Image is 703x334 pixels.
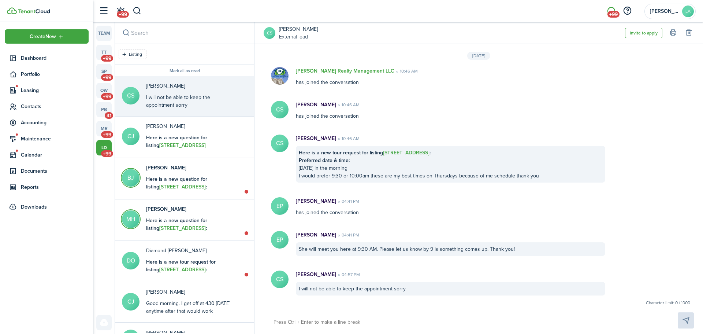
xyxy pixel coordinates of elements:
span: Reports [21,183,89,191]
avatar-text: CS [271,271,289,288]
button: Search [121,28,131,38]
div: She will meet you here at 9:30 AM. Please let us know by 9 is something comes up. Thank you! [296,242,605,256]
avatar-text: DO [122,252,140,269]
div: [DATE] [467,52,490,60]
time: 10:46 AM [336,135,360,142]
a: External lead [279,33,318,41]
p: [PERSON_NAME] [296,101,336,109]
b: Here is a new question for listing : [146,175,207,191]
a: Notifications [114,2,127,21]
filter-tag-label: Listing [129,51,142,58]
input: search [115,22,254,44]
button: Search [133,5,142,17]
span: +99 [117,11,129,18]
p: Diamond ODonnell [146,247,238,254]
div: I am interested in [STREET_ADDRESS] [146,217,238,240]
span: +99 [101,93,113,100]
div: I will not be able to keep the appointment sorry [296,282,605,296]
p: [PERSON_NAME] [296,231,336,239]
p: Brandi Jordan [146,164,238,172]
a: Reports [5,180,89,194]
avatar-text: LA [682,5,694,17]
div: I am interested in [DATE][STREET_ADDRESS][PERSON_NAME] I'm interested in scheduling a tour for th... [146,134,238,203]
button: Invite to apply [625,28,662,38]
div: [DATE] in the morning I would prefer 9:30 or 10:00am these are my best times on Thursdays because... [296,146,605,183]
p: [PERSON_NAME] Realty Management LLC [296,67,394,75]
span: Leasing [21,87,89,94]
time: 04:57 PM [336,271,360,278]
button: Mark all as read [170,69,200,74]
span: Downloads [21,203,47,211]
time: 10:46 AM [336,102,360,108]
avatar-text: BJ [122,169,140,187]
span: Dashboard [21,54,89,62]
span: Portfolio [21,70,89,78]
span: +99 [101,150,113,157]
div: I will not be able to keep the appointment sorry [146,93,238,109]
p: Carla Jackson [146,122,238,130]
p: Cindy Smith [146,82,238,90]
time: 04:41 PM [336,232,359,238]
avatar-text: CS [271,101,289,118]
button: Open menu [5,29,89,44]
button: Delete [684,28,694,38]
div: Good morning. I get off at 430 [DATE] anytime after that would work [146,300,238,315]
p: [PERSON_NAME] [296,135,336,142]
a: team [96,26,112,41]
p: [PERSON_NAME] [296,271,336,278]
a: ld [96,140,112,155]
b: Here is a new tour request for listing : [146,258,216,274]
a: ow [96,83,112,98]
span: +99 [101,55,113,62]
b: Preferred date & time: [146,274,197,281]
avatar-text: CJ [122,128,140,145]
a: mr [96,121,112,136]
time: 04:41 PM [336,198,359,205]
p: Michael holman [146,205,238,213]
span: Create New [30,34,56,39]
span: Maintenance [21,135,89,143]
button: Open sidebar [97,4,111,18]
span: Calendar [21,151,89,159]
div: I am interested in [DATE][STREET_ADDRESS]. [146,175,238,206]
div: has joined the conversation [289,101,613,120]
filter-tag: Open filter [119,49,146,59]
a: tt [96,45,112,60]
p: Chakira Jones [146,288,238,296]
span: Documents [21,167,89,175]
a: CS [264,27,275,39]
span: 41 [105,112,113,119]
button: Print [668,28,678,38]
avatar-text: CJ [122,293,140,311]
avatar-text: MH [122,210,140,228]
b: Here is a new tour request for listing : [299,149,431,157]
avatar-text: EP [271,197,289,215]
span: Leigh Anne [650,9,679,14]
img: TenantCloud [18,9,50,14]
b: Here is a new question for listing : [146,134,207,157]
img: TenantCloud [7,7,17,14]
div: [DATE] in the morning If possible could it be early morning! [146,258,238,297]
avatar-text: EP [271,231,289,249]
div: has joined the conversation [289,67,613,86]
a: [STREET_ADDRESS] [383,149,429,157]
span: Contacts [21,103,89,110]
avatar-text: CS [122,87,140,104]
small: Character limit: 0 / 1000 [644,300,692,306]
button: Open resource center [621,5,633,17]
a: pb [96,102,112,117]
span: +99 [101,74,113,81]
avatar-text: CS [271,135,289,152]
p: [PERSON_NAME] [296,197,336,205]
span: +99 [101,131,113,138]
a: Dashboard [5,51,89,65]
a: [PERSON_NAME] [279,25,318,33]
img: Adair Realty Management LLC [271,67,289,85]
time: 10:46 AM [394,68,418,74]
span: Accounting [21,119,89,126]
div: has joined the conversation [289,197,613,216]
b: Here is a new question for listing : [146,217,207,232]
b: Preferred date & time: [299,157,350,164]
